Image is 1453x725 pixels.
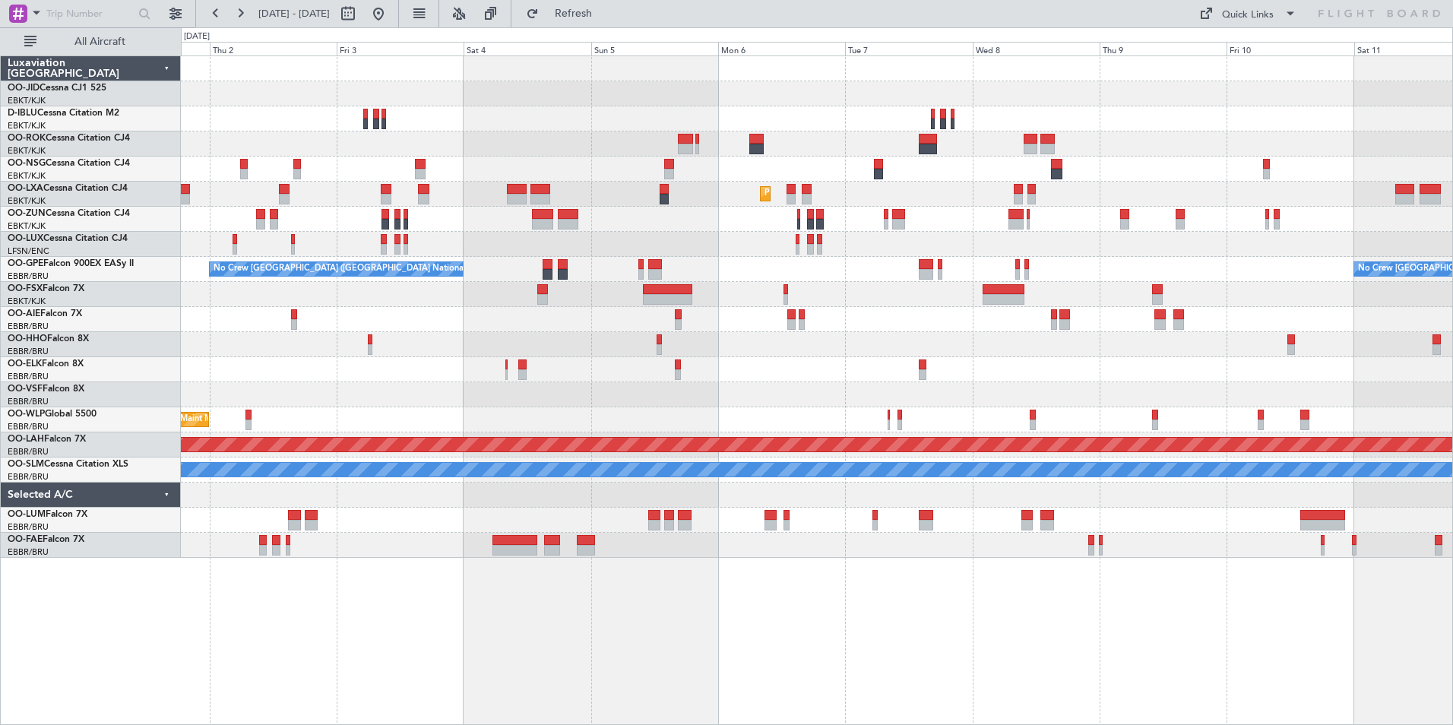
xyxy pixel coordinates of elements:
[17,30,165,54] button: All Aircraft
[184,30,210,43] div: [DATE]
[8,446,49,457] a: EBBR/BRU
[8,521,49,533] a: EBBR/BRU
[1192,2,1304,26] button: Quick Links
[8,245,49,257] a: LFSN/ENC
[8,170,46,182] a: EBKT/KJK
[8,321,49,332] a: EBBR/BRU
[8,209,130,218] a: OO-ZUNCessna Citation CJ4
[8,460,128,469] a: OO-SLMCessna Citation XLS
[8,309,40,318] span: OO-AIE
[8,271,49,282] a: EBBR/BRU
[8,359,84,369] a: OO-ELKFalcon 8X
[8,234,128,243] a: OO-LUXCessna Citation CJ4
[8,284,84,293] a: OO-FSXFalcon 7X
[8,460,44,469] span: OO-SLM
[8,109,37,118] span: D-IBLU
[8,109,119,118] a: D-IBLUCessna Citation M2
[214,258,468,280] div: No Crew [GEOGRAPHIC_DATA] ([GEOGRAPHIC_DATA] National)
[258,7,330,21] span: [DATE] - [DATE]
[764,182,942,205] div: Planned Maint Kortrijk-[GEOGRAPHIC_DATA]
[8,385,84,394] a: OO-VSFFalcon 8X
[8,84,106,93] a: OO-JIDCessna CJ1 525
[8,510,87,519] a: OO-LUMFalcon 7X
[8,95,46,106] a: EBKT/KJK
[8,346,49,357] a: EBBR/BRU
[8,385,43,394] span: OO-VSF
[8,410,45,419] span: OO-WLP
[8,145,46,157] a: EBKT/KJK
[8,195,46,207] a: EBKT/KJK
[46,2,134,25] input: Trip Number
[591,42,718,55] div: Sun 5
[8,359,42,369] span: OO-ELK
[8,209,46,218] span: OO-ZUN
[8,471,49,483] a: EBBR/BRU
[337,42,464,55] div: Fri 3
[8,396,49,407] a: EBBR/BRU
[8,371,49,382] a: EBBR/BRU
[8,309,82,318] a: OO-AIEFalcon 7X
[8,421,49,432] a: EBBR/BRU
[40,36,160,47] span: All Aircraft
[8,184,128,193] a: OO-LXACessna Citation CJ4
[8,234,43,243] span: OO-LUX
[8,159,46,168] span: OO-NSG
[542,8,606,19] span: Refresh
[210,42,337,55] div: Thu 2
[8,184,43,193] span: OO-LXA
[8,134,130,143] a: OO-ROKCessna Citation CJ4
[147,408,256,431] div: Planned Maint Milan (Linate)
[973,42,1100,55] div: Wed 8
[464,42,590,55] div: Sat 4
[8,535,84,544] a: OO-FAEFalcon 7X
[845,42,972,55] div: Tue 7
[1227,42,1353,55] div: Fri 10
[718,42,845,55] div: Mon 6
[1100,42,1227,55] div: Thu 9
[8,435,44,444] span: OO-LAH
[8,259,134,268] a: OO-GPEFalcon 900EX EASy II
[8,546,49,558] a: EBBR/BRU
[8,134,46,143] span: OO-ROK
[8,410,97,419] a: OO-WLPGlobal 5500
[8,259,43,268] span: OO-GPE
[8,120,46,131] a: EBKT/KJK
[519,2,610,26] button: Refresh
[1222,8,1274,23] div: Quick Links
[8,535,43,544] span: OO-FAE
[8,296,46,307] a: EBKT/KJK
[8,220,46,232] a: EBKT/KJK
[8,334,89,344] a: OO-HHOFalcon 8X
[8,84,40,93] span: OO-JID
[8,284,43,293] span: OO-FSX
[8,510,46,519] span: OO-LUM
[8,159,130,168] a: OO-NSGCessna Citation CJ4
[8,334,47,344] span: OO-HHO
[8,435,86,444] a: OO-LAHFalcon 7X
